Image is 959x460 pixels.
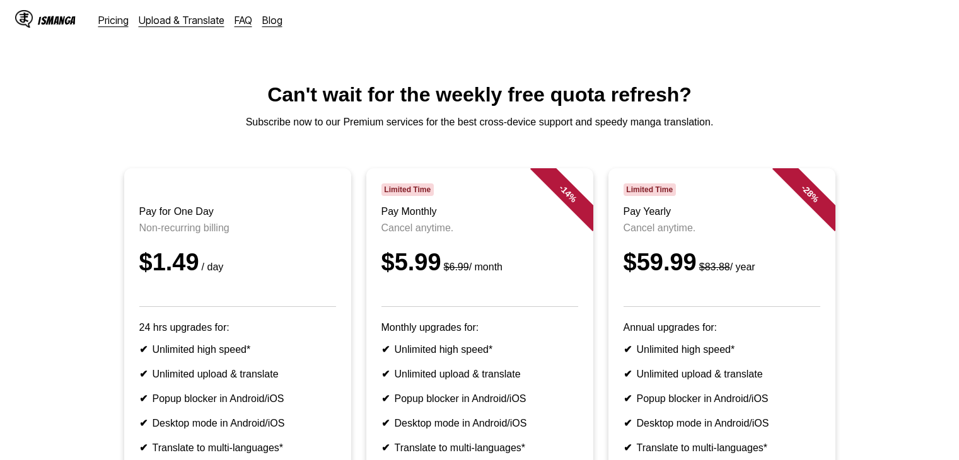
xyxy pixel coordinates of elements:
h3: Pay Yearly [624,206,820,217]
div: $5.99 [381,249,578,276]
b: ✔ [624,418,632,428]
b: ✔ [624,442,632,453]
b: ✔ [381,442,390,453]
li: Unlimited high speed* [381,343,578,355]
div: - 28 % [772,156,847,231]
li: Popup blocker in Android/iOS [139,393,336,405]
li: Unlimited upload & translate [624,368,820,380]
li: Popup blocker in Android/iOS [624,393,820,405]
b: ✔ [139,442,148,453]
a: FAQ [235,14,252,26]
li: Popup blocker in Android/iOS [381,393,578,405]
li: Unlimited high speed* [139,343,336,355]
h3: Pay for One Day [139,206,336,217]
li: Desktop mode in Android/iOS [139,417,336,429]
b: ✔ [624,369,632,379]
img: IsManga Logo [15,10,33,28]
b: ✔ [139,344,148,355]
b: ✔ [624,393,632,404]
div: - 14 % [530,156,605,231]
li: Desktop mode in Android/iOS [381,417,578,429]
li: Translate to multi-languages* [624,442,820,454]
li: Translate to multi-languages* [139,442,336,454]
a: Upload & Translate [139,14,224,26]
div: IsManga [38,14,76,26]
s: $6.99 [444,262,469,272]
li: Unlimited upload & translate [381,368,578,380]
a: IsManga LogoIsManga [15,10,98,30]
b: ✔ [381,393,390,404]
a: Blog [262,14,282,26]
small: / month [441,262,503,272]
a: Pricing [98,14,129,26]
h3: Pay Monthly [381,206,578,217]
p: Subscribe now to our Premium services for the best cross-device support and speedy manga translat... [10,117,949,128]
p: Monthly upgrades for: [381,322,578,333]
p: 24 hrs upgrades for: [139,322,336,333]
s: $83.88 [699,262,730,272]
p: Annual upgrades for: [624,322,820,333]
b: ✔ [381,369,390,379]
p: Cancel anytime. [381,222,578,234]
div: $1.49 [139,249,336,276]
b: ✔ [139,418,148,428]
span: Limited Time [624,183,676,196]
li: Unlimited upload & translate [139,368,336,380]
b: ✔ [381,418,390,428]
b: ✔ [624,344,632,355]
p: Non-recurring billing [139,222,336,234]
div: $59.99 [624,249,820,276]
b: ✔ [139,393,148,404]
li: Translate to multi-languages* [381,442,578,454]
p: Cancel anytime. [624,222,820,234]
small: / year [697,262,755,272]
li: Desktop mode in Android/iOS [624,417,820,429]
h1: Can't wait for the weekly free quota refresh? [10,83,949,106]
small: / day [199,262,224,272]
span: Limited Time [381,183,434,196]
b: ✔ [139,369,148,379]
b: ✔ [381,344,390,355]
li: Unlimited high speed* [624,343,820,355]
